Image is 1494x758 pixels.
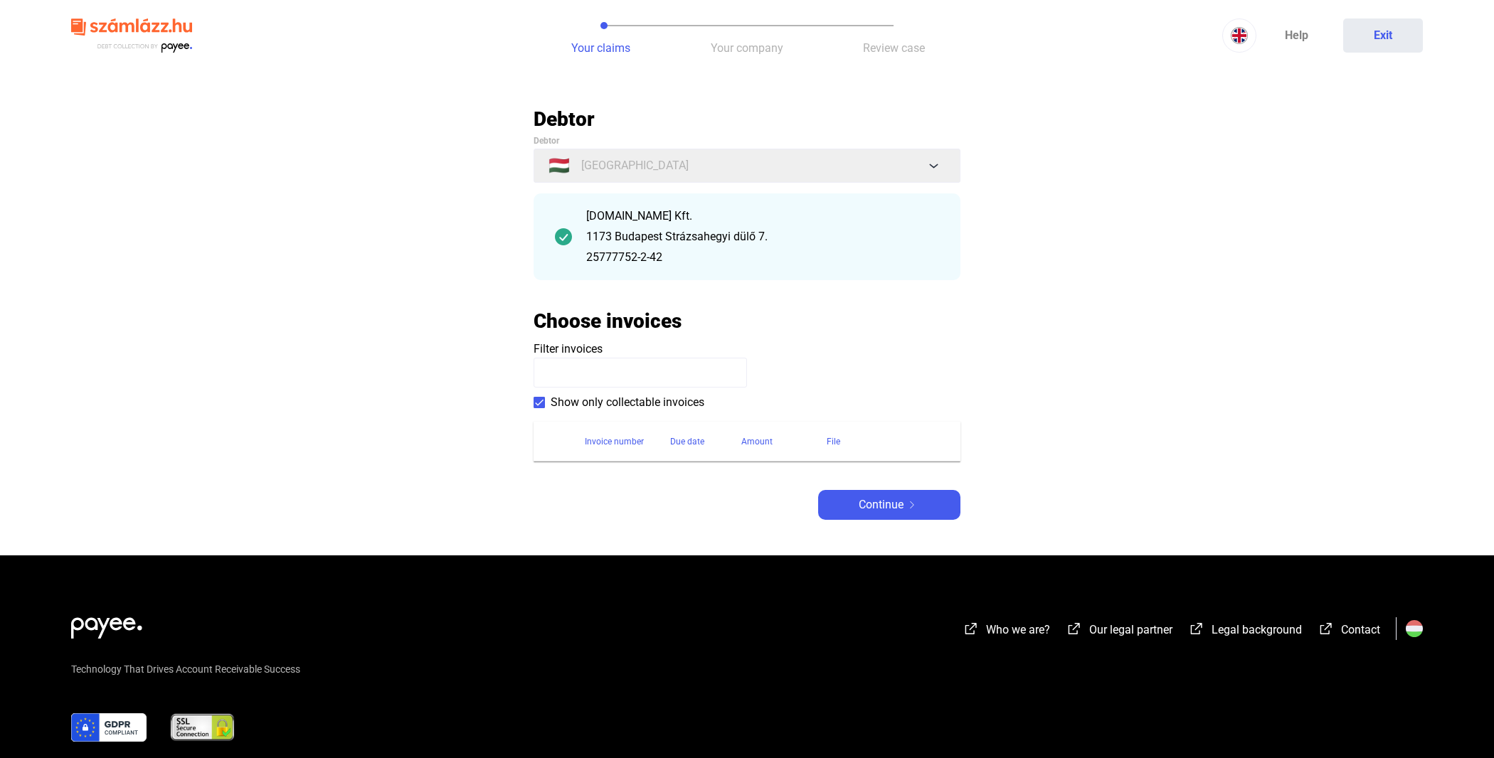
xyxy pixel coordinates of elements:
[670,433,704,450] div: Due date
[1318,621,1335,636] img: external-link-white
[71,13,192,59] img: szamlazzhu-logo
[904,501,921,508] img: arrow-right-white
[827,433,840,450] div: File
[818,490,960,520] button: Continuearrow-right-white
[1188,621,1205,636] img: external-link-white
[169,713,235,742] img: ssl
[534,309,682,333] h2: Choose invoices
[827,433,943,450] div: File
[586,208,939,225] div: [DOMAIN_NAME] Kft.
[71,713,147,742] img: gdpr
[1343,18,1423,53] button: Exit
[1256,18,1336,53] a: Help
[585,433,644,450] div: Invoice number
[534,136,559,146] span: Debtor
[1212,623,1302,636] span: Legal background
[1066,625,1172,639] a: external-link-whiteOur legal partner
[586,228,939,245] div: 1173 Budapest Strázsahegyi dülő 7.
[1188,625,1302,639] a: external-link-whiteLegal background
[586,249,939,266] div: 25777752-2-42
[581,157,689,174] span: [GEOGRAPHIC_DATA]
[549,157,570,174] span: 🇭🇺
[1406,620,1423,637] img: HU.svg
[963,621,980,636] img: external-link-white
[534,342,603,356] span: Filter invoices
[1318,625,1380,639] a: external-link-whiteContact
[670,433,741,450] div: Due date
[551,394,704,411] span: Show only collectable invoices
[741,433,827,450] div: Amount
[986,623,1050,636] span: Who we are?
[555,228,572,245] img: checkmark-darker-green-circle
[741,433,773,450] div: Amount
[711,41,783,55] span: Your company
[863,41,925,55] span: Review case
[1341,623,1380,636] span: Contact
[1089,623,1172,636] span: Our legal partner
[1231,27,1248,44] img: EN
[963,625,1050,639] a: external-link-whiteWho we are?
[71,609,142,639] img: white-payee-white-dot.svg
[534,107,960,132] h2: Debtor
[585,433,670,450] div: Invoice number
[534,149,960,183] button: 🇭🇺[GEOGRAPHIC_DATA]
[859,496,904,513] span: Continue
[571,41,630,55] span: Your claims
[1222,18,1256,53] button: EN
[1066,621,1083,636] img: external-link-white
